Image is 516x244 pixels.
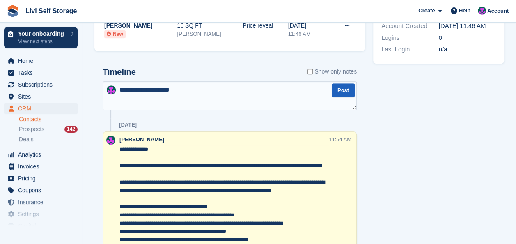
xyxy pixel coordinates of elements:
[288,21,331,30] div: [DATE]
[18,79,67,90] span: Subscriptions
[4,55,78,67] a: menu
[243,21,288,30] div: Price reveal
[438,45,496,54] div: n/a
[19,115,78,123] a: Contacts
[4,79,78,90] a: menu
[104,21,177,30] div: [PERSON_NAME]
[487,7,509,15] span: Account
[19,125,44,133] span: Prospects
[22,4,80,18] a: Livi Self Storage
[381,21,439,31] div: Account Created
[119,122,137,128] div: [DATE]
[438,21,496,31] div: [DATE] 11:46 AM
[18,149,67,160] span: Analytics
[106,136,115,145] img: Graham Cameron
[4,149,78,160] a: menu
[4,27,78,48] a: Your onboarding View next steps
[478,7,486,15] img: Graham Cameron
[18,161,67,172] span: Invoices
[7,5,19,17] img: stora-icon-8386f47178a22dfd0bd8f6a31ec36ba5ce8667c1dd55bd0f319d3a0aa187defe.svg
[19,136,34,143] span: Deals
[18,173,67,184] span: Pricing
[18,67,67,78] span: Tasks
[381,45,439,54] div: Last Login
[4,196,78,208] a: menu
[18,91,67,102] span: Sites
[18,208,67,220] span: Settings
[4,91,78,102] a: menu
[19,135,78,144] a: Deals
[177,21,243,30] div: 16 SQ FT
[18,196,67,208] span: Insurance
[4,208,78,220] a: menu
[119,136,164,143] span: [PERSON_NAME]
[4,184,78,196] a: menu
[381,33,439,43] div: Logins
[64,126,78,133] div: 142
[4,103,78,114] a: menu
[307,67,313,76] input: Show only notes
[4,173,78,184] a: menu
[18,31,67,37] p: Your onboarding
[438,33,496,43] div: 0
[4,67,78,78] a: menu
[19,125,78,134] a: Prospects 142
[307,67,357,76] label: Show only notes
[459,7,470,15] span: Help
[18,55,67,67] span: Home
[418,7,435,15] span: Create
[329,136,351,143] div: 11:54 AM
[18,220,67,232] span: Capital
[107,85,116,94] img: Graham Cameron
[104,30,126,38] li: New
[103,67,136,77] h2: Timeline
[4,161,78,172] a: menu
[18,103,67,114] span: CRM
[288,30,331,38] div: 11:46 AM
[18,38,67,45] p: View next steps
[18,184,67,196] span: Coupons
[177,30,243,38] div: [PERSON_NAME]
[332,83,355,97] button: Post
[4,220,78,232] a: menu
